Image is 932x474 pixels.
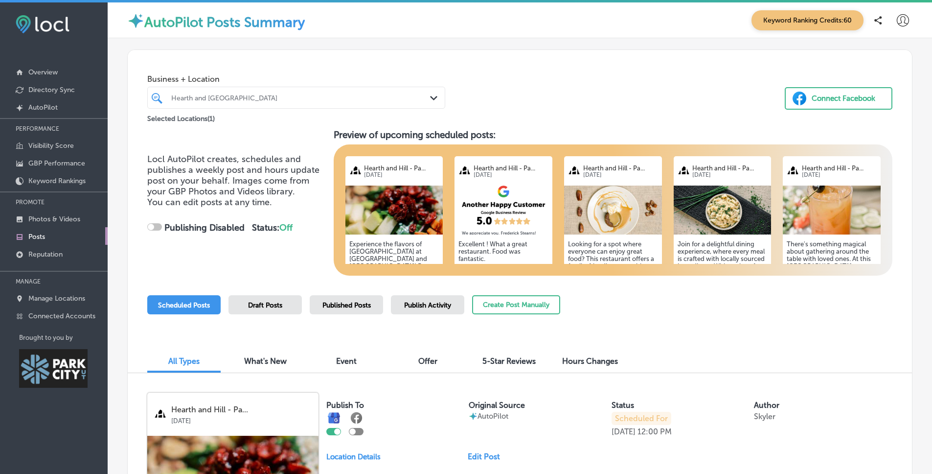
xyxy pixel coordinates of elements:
p: Hearth and Hill - Pa... [171,405,312,414]
p: Hearth and Hill - Pa... [474,165,548,172]
p: AutoPilot [477,412,508,421]
p: Selected Locations ( 1 ) [147,111,215,123]
div: Connect Facebook [812,91,875,106]
p: Reputation [28,250,63,259]
button: Connect Facebook [785,87,892,110]
p: Brought to you by [19,334,108,341]
img: 175382630687cf684b-8bb4-4a5f-8501-8d101dd20ea9_www.carlaboecklin.com-21.jpg [674,186,772,235]
p: Hearth and Hill - Pa... [692,165,767,172]
span: Draft Posts [248,301,282,309]
span: Publish Activity [404,301,451,309]
img: logo [678,165,690,177]
p: Visibility Score [28,142,74,150]
img: fda3e92497d09a02dc62c9cd864e3231.png [16,15,69,33]
p: [DATE] [171,414,312,425]
p: Overview [28,68,58,76]
span: Hours Changes [562,356,618,366]
span: Locl AutoPilot creates, schedules and publishes a weekly post and hours update post on your behal... [147,154,319,197]
label: Author [754,401,779,410]
h5: Looking for a spot where everyone can enjoy great food? This restaurant offers a family-friendly ... [568,240,658,351]
p: [DATE] [583,172,658,178]
p: Keyword Rankings [28,177,86,185]
img: 128580aa-37ac-44c5-a5ce-c18f1d7c2baf.png [455,186,552,235]
label: Status [612,401,634,410]
p: [DATE] [802,172,877,178]
img: logo [568,165,580,177]
p: Location Details [326,452,381,461]
p: Hearth and Hill - Pa... [364,165,439,172]
span: Business + Location [147,74,445,84]
h5: Experience the flavors of [GEOGRAPHIC_DATA] at [GEOGRAPHIC_DATA] and [GEOGRAPHIC_DATA]! From savo... [349,240,439,351]
p: [DATE] [474,172,548,178]
img: autopilot-icon [469,412,477,421]
h5: Excellent ! What a great restaurant. Food was fantastic. Customer Review Received [DATE] [458,240,548,284]
strong: Status: [252,222,293,233]
span: Scheduled Posts [158,301,210,309]
p: [DATE] [612,427,636,436]
p: Photos & Videos [28,215,80,223]
span: All Types [168,356,200,366]
span: Event [336,356,357,366]
span: You can edit posts at any time. [147,197,272,208]
img: Park City [19,349,88,388]
img: logo [349,165,362,177]
img: logo [458,165,471,177]
label: AutoPilot Posts Summary [144,14,305,30]
p: Hearth and Hill - Pa... [583,165,658,172]
p: [DATE] [692,172,767,178]
img: 175382595555cd8065-0421-4977-830c-71531c2cfc77_www.carlaboecklin.com-97_1.jpg [345,186,443,235]
span: What's New [244,356,287,366]
p: AutoPilot [28,103,58,112]
a: Edit Post [468,452,508,461]
p: Connected Accounts [28,312,95,320]
p: Hearth and Hill - Pa... [802,165,877,172]
button: Create Post Manually [472,295,560,314]
p: GBP Performance [28,159,85,167]
h3: Preview of upcoming scheduled posts: [334,129,892,141]
strong: Publishing Disabled [164,222,245,233]
p: Directory Sync [28,86,75,94]
span: 5-Star Reviews [482,356,536,366]
h5: There's something magical about gathering around the table with loved ones. At this [GEOGRAPHIC_D... [787,240,877,343]
img: 17538260472e7b2105-2ffc-4162-b099-cd8219ff80fa_www.carlaboecklin.com-28.jpg [783,186,881,235]
div: Hearth and [GEOGRAPHIC_DATA] [171,94,431,102]
img: logo [154,408,166,421]
span: Published Posts [322,301,371,309]
p: [DATE] [364,172,439,178]
p: Posts [28,233,45,241]
img: logo [787,165,799,177]
span: Offer [418,356,437,366]
p: Manage Locations [28,294,85,303]
span: Keyword Ranking Credits: 60 [751,10,864,30]
p: Scheduled For [612,412,671,425]
p: Skyler [754,412,775,421]
h5: Join for a delightful dining experience, where every meal is crafted with locally sourced ingredi... [678,240,768,336]
label: Publish To [326,401,364,410]
span: Off [279,222,293,233]
img: autopilot-icon [127,12,144,29]
p: 12:00 PM [637,427,672,436]
img: 175382624181b8dd0b-ce2f-4828-82d5-2dea06208100_www.carlaboecklin.com-77.jpg [564,186,662,235]
label: Original Source [469,401,525,410]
